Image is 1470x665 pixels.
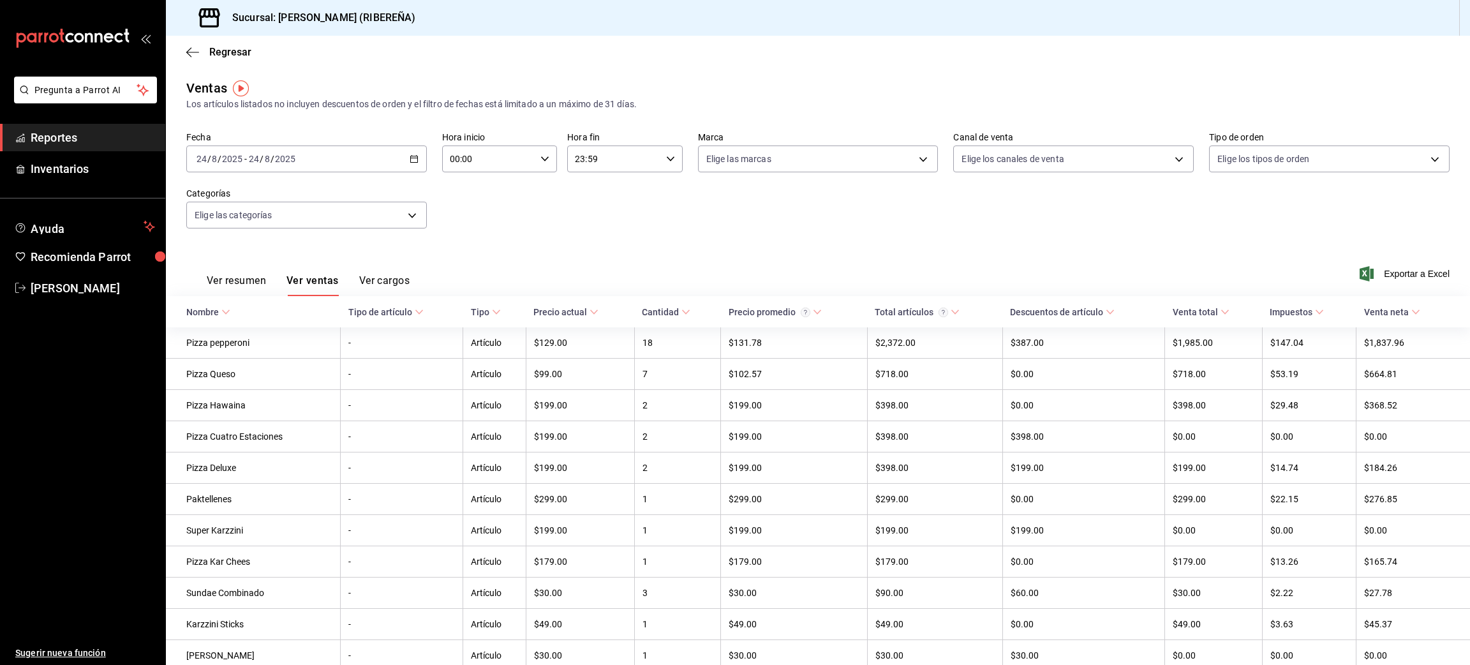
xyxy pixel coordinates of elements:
td: $398.00 [1002,421,1164,452]
td: 1 [634,546,720,578]
span: Elige las categorías [195,209,272,221]
td: - [341,515,463,546]
td: Artículo [463,390,526,421]
span: / [207,154,211,164]
td: 2 [634,452,720,484]
td: $276.85 [1356,484,1470,515]
span: / [218,154,221,164]
label: Canal de venta [953,133,1194,142]
span: Recomienda Parrot [31,248,155,265]
td: $368.52 [1356,390,1470,421]
div: Tipo de artículo [348,307,412,317]
input: ---- [221,154,243,164]
td: $179.00 [1165,546,1263,578]
td: $131.78 [721,327,868,359]
td: Super Karzzini [166,515,341,546]
td: $129.00 [526,327,634,359]
h3: Sucursal: [PERSON_NAME] (RIBEREÑA) [222,10,415,26]
td: Artículo [463,421,526,452]
div: Nombre [186,307,219,317]
label: Hora fin [567,133,682,142]
td: $27.78 [1356,578,1470,609]
td: $147.04 [1262,327,1356,359]
input: ---- [274,154,296,164]
td: $398.00 [867,421,1002,452]
input: -- [196,154,207,164]
div: Total artículos [875,307,948,317]
span: Tipo de artículo [348,307,424,317]
td: $0.00 [1262,421,1356,452]
td: $0.00 [1165,421,1263,452]
td: $199.00 [1165,452,1263,484]
td: $45.37 [1356,609,1470,640]
label: Hora inicio [442,133,557,142]
button: Exportar a Excel [1362,266,1450,281]
td: $49.00 [721,609,868,640]
td: $13.26 [1262,546,1356,578]
td: $0.00 [1002,609,1164,640]
td: $2,372.00 [867,327,1002,359]
td: 1 [634,609,720,640]
span: Ayuda [31,219,138,234]
td: Artículo [463,578,526,609]
button: Ver resumen [207,274,266,296]
span: Regresar [209,46,251,58]
td: $184.26 [1356,452,1470,484]
td: - [341,546,463,578]
a: Pregunta a Parrot AI [9,93,157,106]
td: $49.00 [867,609,1002,640]
td: - [341,452,463,484]
td: 7 [634,359,720,390]
label: Marca [698,133,939,142]
td: Pizza Hawaina [166,390,341,421]
td: $179.00 [721,546,868,578]
td: 2 [634,421,720,452]
td: $398.00 [867,452,1002,484]
span: Elige los tipos de orden [1217,153,1309,165]
td: $90.00 [867,578,1002,609]
div: Ventas [186,78,227,98]
td: $102.57 [721,359,868,390]
span: / [260,154,264,164]
td: $165.74 [1356,546,1470,578]
td: 18 [634,327,720,359]
span: Pregunta a Parrot AI [34,84,137,97]
div: Descuentos de artículo [1010,307,1103,317]
svg: Precio promedio = Total artículos / cantidad [801,308,810,317]
td: Pizza Cuatro Estaciones [166,421,341,452]
span: Tipo [471,307,501,317]
input: -- [248,154,260,164]
button: Ver ventas [286,274,339,296]
div: Impuestos [1270,307,1312,317]
div: Precio actual [533,307,587,317]
td: $199.00 [526,390,634,421]
div: Los artículos listados no incluyen descuentos de orden y el filtro de fechas está limitado a un m... [186,98,1450,111]
label: Tipo de orden [1209,133,1450,142]
td: Sundae Combinado [166,578,341,609]
span: Impuestos [1270,307,1324,317]
td: $199.00 [867,515,1002,546]
input: -- [211,154,218,164]
td: $199.00 [721,452,868,484]
button: Ver cargos [359,274,410,296]
span: Precio actual [533,307,598,317]
span: Sugerir nueva función [15,646,155,660]
span: - [244,154,247,164]
td: $718.00 [867,359,1002,390]
td: Artículo [463,609,526,640]
td: $2.22 [1262,578,1356,609]
span: Elige los canales de venta [961,153,1064,165]
span: / [271,154,274,164]
div: navigation tabs [207,274,410,296]
td: - [341,609,463,640]
td: $199.00 [721,515,868,546]
td: $199.00 [1002,452,1164,484]
td: 3 [634,578,720,609]
td: $179.00 [526,546,634,578]
td: $0.00 [1002,546,1164,578]
div: Cantidad [642,307,679,317]
img: Tooltip marker [233,80,249,96]
td: $49.00 [1165,609,1263,640]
